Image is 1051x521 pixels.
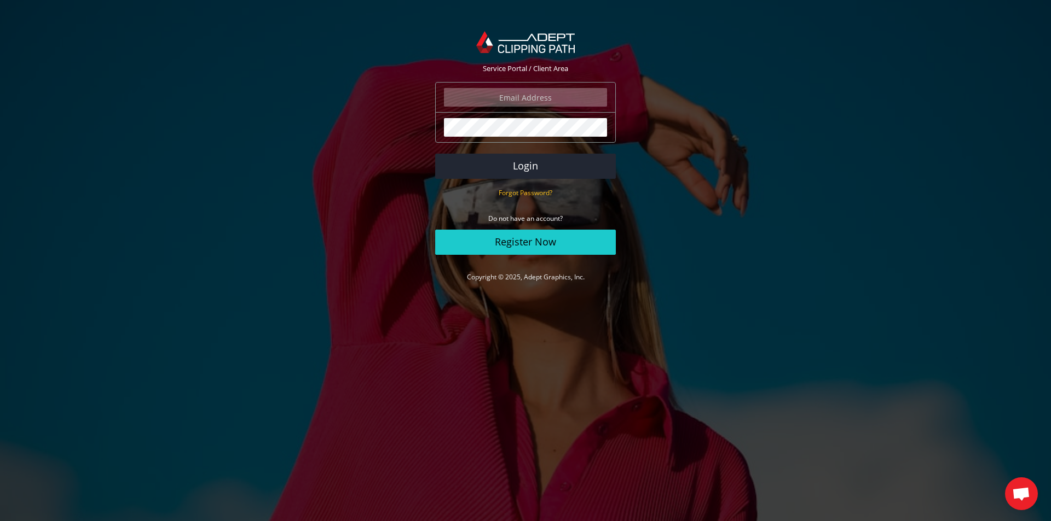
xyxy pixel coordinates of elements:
[1005,477,1038,510] div: Open chat
[499,188,552,197] a: Forgot Password?
[467,272,585,282] a: Copyright © 2025, Adept Graphics, Inc.
[435,230,616,255] a: Register Now
[444,88,607,107] input: Email Address
[483,63,568,73] span: Service Portal / Client Area
[488,214,563,223] small: Do not have an account?
[435,154,616,179] button: Login
[476,31,574,53] img: Adept Graphics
